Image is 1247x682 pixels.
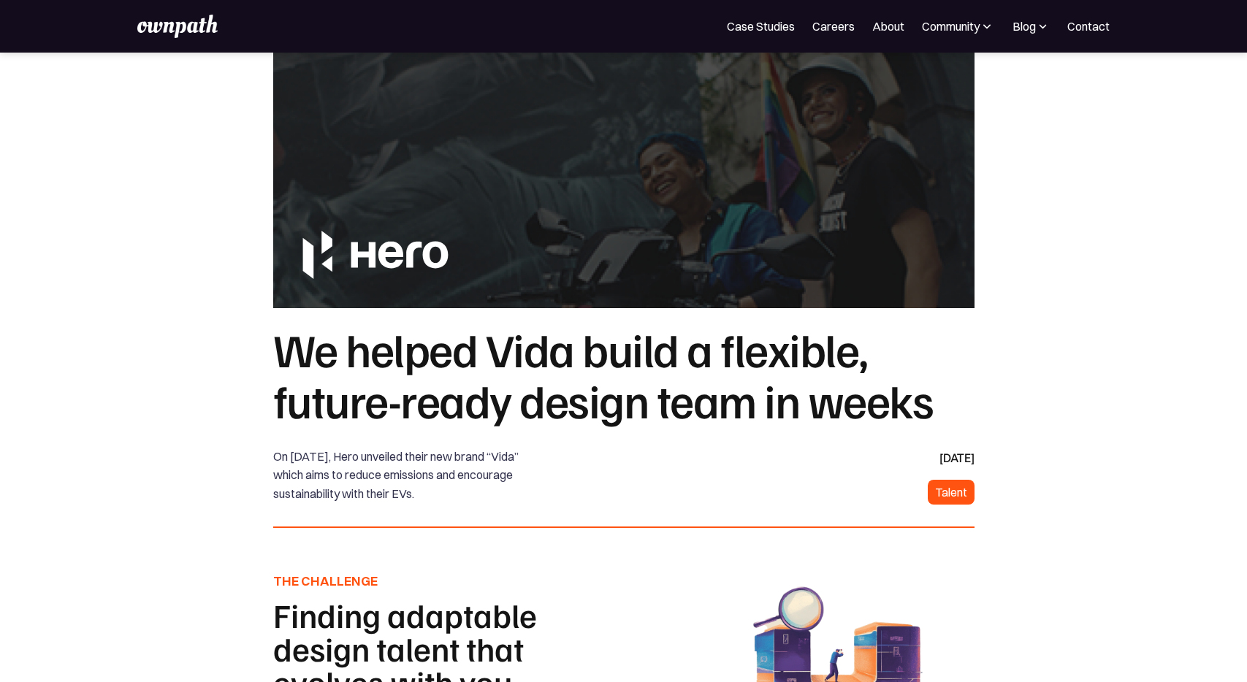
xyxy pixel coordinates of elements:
[922,18,980,35] div: Community
[872,18,904,35] a: About
[727,18,795,35] a: Case Studies
[1067,18,1110,35] a: Contact
[922,18,994,35] div: Community
[1013,18,1036,35] div: Blog
[273,448,549,504] div: On [DATE], Hero unveiled their new brand “Vida” which aims to reduce emissions and encourage sust...
[1012,18,1050,35] div: Blog
[812,18,855,35] a: Careers
[939,448,975,468] div: [DATE]
[273,572,621,591] h5: THE CHALLENGE
[273,323,975,426] h1: We helped Vida build a flexible, future-ready design team in weeks
[935,482,967,502] div: Talent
